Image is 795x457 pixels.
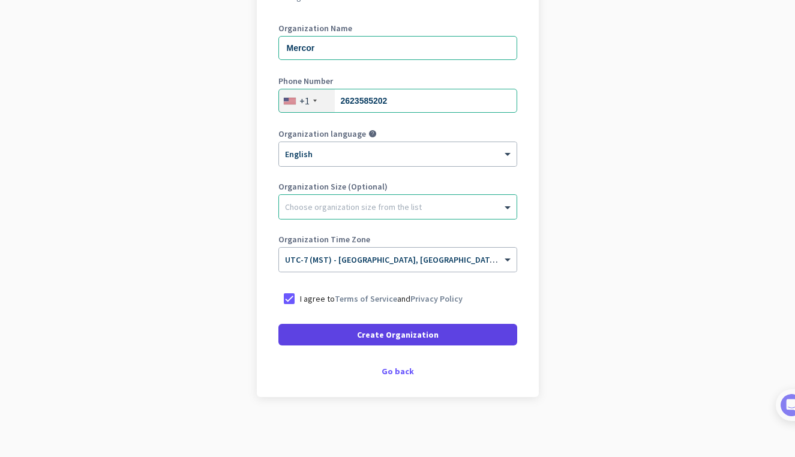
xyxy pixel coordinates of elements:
[278,182,517,191] label: Organization Size (Optional)
[278,130,366,138] label: Organization language
[410,293,463,304] a: Privacy Policy
[278,324,517,345] button: Create Organization
[278,235,517,243] label: Organization Time Zone
[300,293,463,305] p: I agree to and
[278,24,517,32] label: Organization Name
[278,367,517,375] div: Go back
[368,130,377,138] i: help
[299,95,310,107] div: +1
[278,89,517,113] input: 201-555-0123
[278,36,517,60] input: What is the name of your organization?
[335,293,397,304] a: Terms of Service
[357,329,439,341] span: Create Organization
[278,77,517,85] label: Phone Number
